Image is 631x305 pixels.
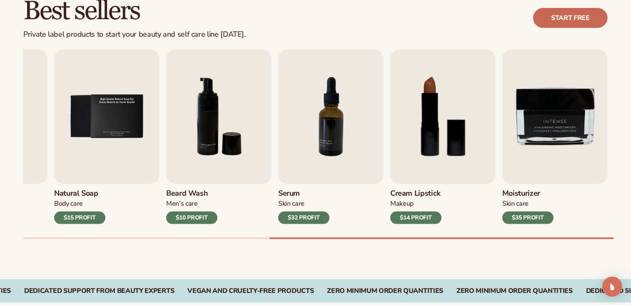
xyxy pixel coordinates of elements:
[166,189,217,198] h3: Beard Wash
[54,189,105,198] h3: Natural Soap
[327,287,443,295] div: Zero Minimum Order QuantitieS
[502,49,608,224] a: 9 / 9
[390,199,441,208] div: Makeup
[54,49,160,224] a: 5 / 9
[390,212,441,224] div: $14 PROFIT
[390,49,496,224] a: 8 / 9
[166,199,217,208] div: Men’s Care
[390,189,441,198] h3: Cream Lipstick
[54,199,105,208] div: Body Care
[278,49,384,224] a: 7 / 9
[602,277,622,297] div: Open Intercom Messenger
[24,287,174,295] div: DEDICATED SUPPORT FROM BEAUTY EXPERTS
[502,212,554,224] div: $35 PROFIT
[278,212,329,224] div: $32 PROFIT
[533,8,608,28] a: Start free
[278,199,329,208] div: Skin Care
[23,30,246,39] div: Private label products to start your beauty and self care line [DATE].
[187,287,314,295] div: Vegan and Cruelty-Free Products
[278,189,329,198] h3: Serum
[54,212,105,224] div: $15 PROFIT
[166,212,217,224] div: $10 PROFIT
[502,189,554,198] h3: Moisturizer
[456,287,573,295] div: Zero Minimum Order QuantitieS
[166,49,272,224] a: 6 / 9
[502,199,554,208] div: Skin Care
